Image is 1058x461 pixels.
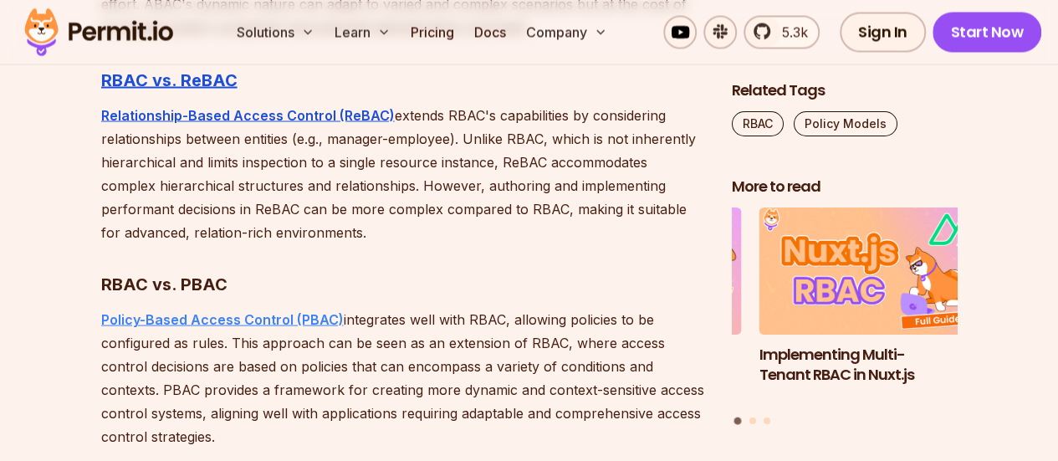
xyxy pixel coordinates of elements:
h3: Policy-Based Access Control (PBAC) Isn’t as Great as You Think [516,344,742,406]
button: Learn [328,15,397,49]
button: Go to slide 2 [749,417,756,423]
p: extends RBAC's capabilities by considering relationships between entities (e.g., manager-employee... [101,103,705,243]
li: 1 of 3 [759,207,985,407]
a: RBAC [732,111,784,136]
strong: RBAC vs. PBAC [101,274,227,294]
button: Company [519,15,614,49]
img: Implementing Multi-Tenant RBAC in Nuxt.js [759,207,985,335]
p: integrates well with RBAC, allowing policies to be configured as rules. This approach can be seen... [101,307,705,448]
a: Sign In [840,12,926,52]
a: Policy Models [794,111,897,136]
a: Start Now [933,12,1042,52]
a: Docs [468,15,513,49]
div: Posts [732,207,958,427]
h2: More to read [732,177,958,197]
a: Implementing Multi-Tenant RBAC in Nuxt.jsImplementing Multi-Tenant RBAC in Nuxt.js [759,207,985,407]
span: 5.3k [772,22,808,42]
img: Permit logo [17,3,181,60]
a: Pricing [404,15,461,49]
h3: Implementing Multi-Tenant RBAC in Nuxt.js [759,344,985,386]
a: RBAC vs. ReBAC [101,69,238,90]
button: Go to slide 3 [764,417,770,423]
li: 3 of 3 [516,207,742,407]
a: 5.3k [744,15,820,49]
button: Go to slide 1 [734,417,742,424]
h2: Related Tags [732,80,958,101]
a: Relationship-Based Access Control (ReBAC) [101,106,395,123]
a: Policy-Based Access Control (PBAC) [101,310,344,327]
img: Policy-Based Access Control (PBAC) Isn’t as Great as You Think [516,207,742,335]
button: Solutions [230,15,321,49]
